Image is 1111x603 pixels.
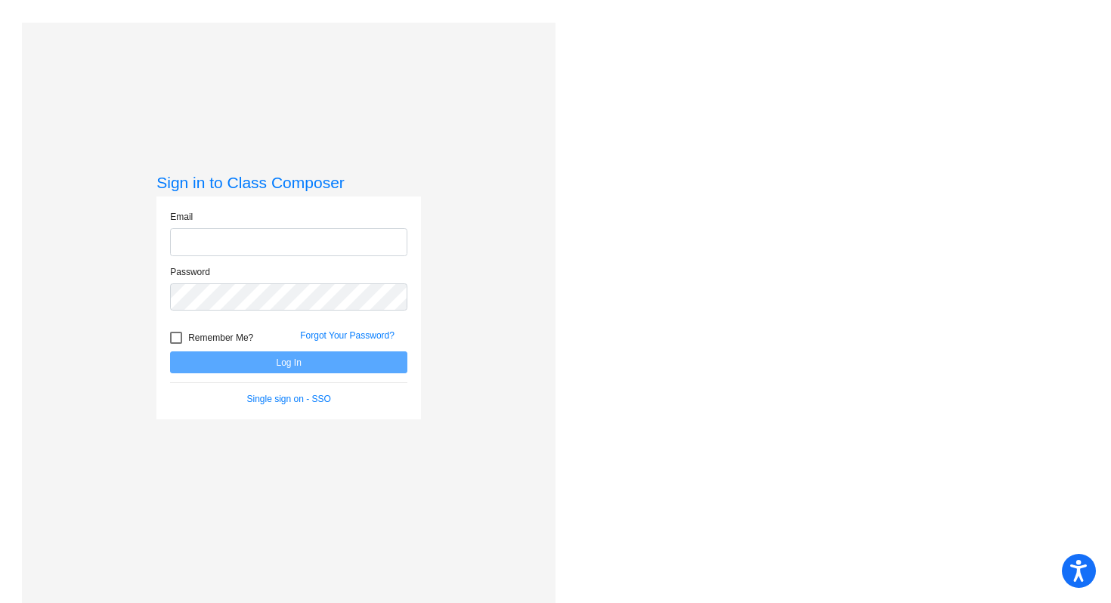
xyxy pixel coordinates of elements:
[170,265,210,279] label: Password
[170,210,193,224] label: Email
[300,330,395,341] a: Forgot Your Password?
[188,329,253,347] span: Remember Me?
[156,173,421,192] h3: Sign in to Class Composer
[170,351,407,373] button: Log In
[247,394,331,404] a: Single sign on - SSO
